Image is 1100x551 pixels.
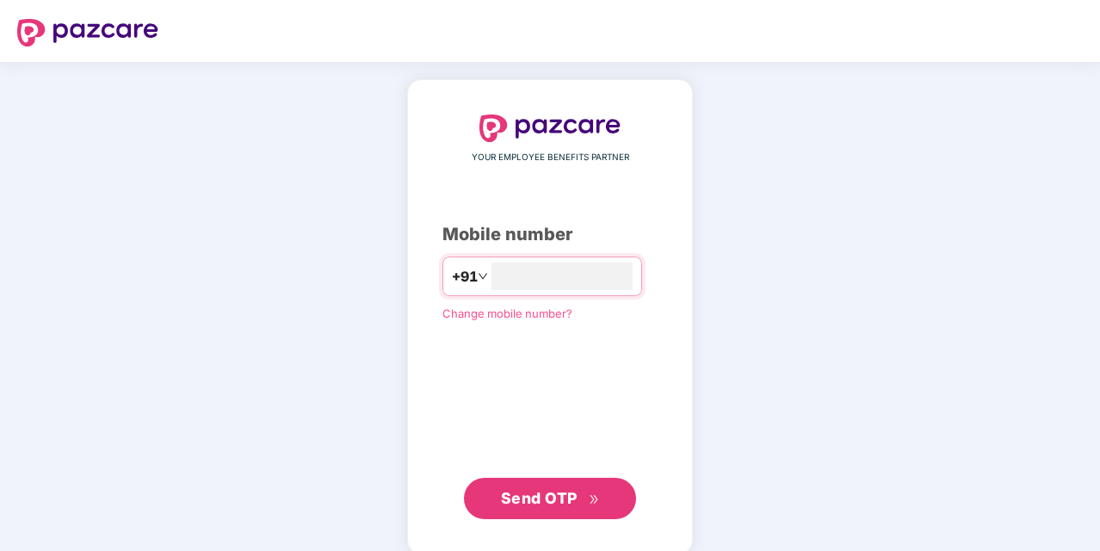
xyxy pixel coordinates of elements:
[452,266,478,288] span: +91
[479,115,621,142] img: logo
[589,494,600,505] span: double-right
[472,151,629,164] span: YOUR EMPLOYEE BENEFITS PARTNER
[17,19,158,46] img: logo
[464,478,636,519] button: Send OTPdouble-right
[478,271,488,282] span: down
[501,489,578,507] span: Send OTP
[442,221,658,248] div: Mobile number
[442,306,572,320] a: Change mobile number?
